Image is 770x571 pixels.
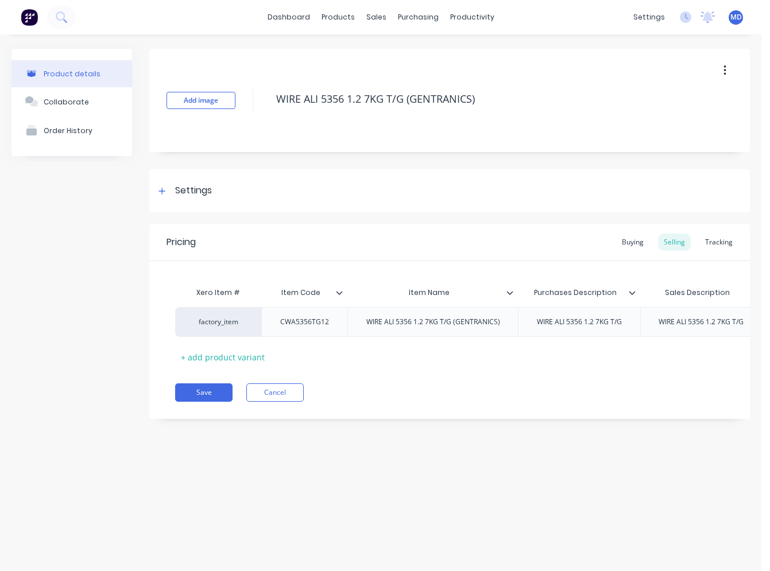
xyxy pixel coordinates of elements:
[518,278,633,307] div: Purchases Description
[175,348,270,366] div: + add product variant
[167,92,235,109] button: Add image
[316,9,361,26] div: products
[518,281,640,304] div: Purchases Description
[658,234,691,251] div: Selling
[640,278,756,307] div: Sales Description
[347,278,511,307] div: Item Name
[11,87,132,116] button: Collaborate
[167,235,196,249] div: Pricing
[649,314,753,329] div: WIRE ALI 5356 1.2 7KG T/G
[270,86,723,112] textarea: WIRE ALI 5356 1.2 7KG T/G (GENTRANICS)
[361,9,392,26] div: sales
[175,184,212,198] div: Settings
[347,281,518,304] div: Item Name
[628,9,671,26] div: settings
[730,12,742,22] span: MD
[616,234,649,251] div: Buying
[44,98,89,106] div: Collaborate
[528,314,631,329] div: WIRE ALI 5356 1.2 7KG T/G
[261,281,347,304] div: Item Code
[271,314,338,329] div: CWA5356TG12
[640,281,763,304] div: Sales Description
[187,317,250,327] div: factory_item
[261,278,340,307] div: Item Code
[175,281,261,304] div: Xero Item #
[175,383,233,402] button: Save
[21,9,38,26] img: Factory
[262,9,316,26] a: dashboard
[699,234,738,251] div: Tracking
[357,314,509,329] div: WIRE ALI 5356 1.2 7KG T/G (GENTRANICS)
[444,9,500,26] div: productivity
[11,60,132,87] button: Product details
[246,383,304,402] button: Cancel
[392,9,444,26] div: purchasing
[44,126,92,135] div: Order History
[11,116,132,145] button: Order History
[44,69,100,78] div: Product details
